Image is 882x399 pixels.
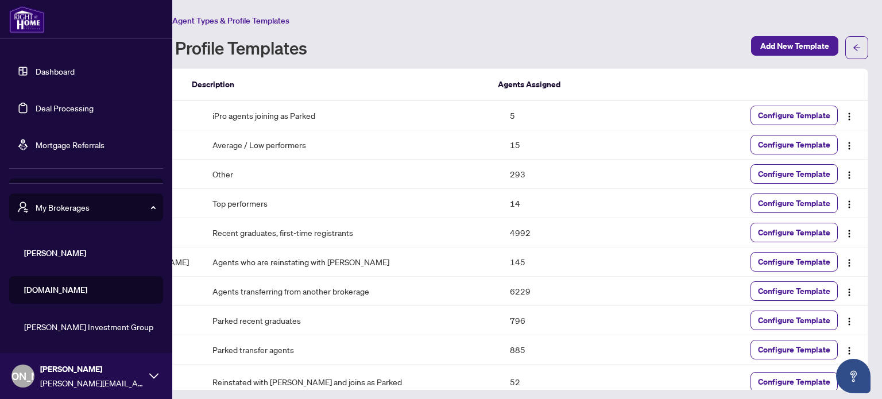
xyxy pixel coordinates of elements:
[36,140,105,150] a: Mortgage Referrals
[840,165,858,183] button: Logo
[751,135,838,154] button: Configure Template
[751,164,838,184] button: Configure Template
[203,101,501,130] td: iPro agents joining as Parked
[203,160,501,189] td: Other
[845,112,854,121] img: Logo
[24,284,155,296] span: [DOMAIN_NAME]
[203,306,501,335] td: Parked recent graduates
[24,247,155,259] span: [PERSON_NAME]
[751,106,838,125] button: Configure Template
[751,223,838,242] button: Configure Template
[845,141,854,150] img: Logo
[24,320,155,333] span: [PERSON_NAME] Investment Group
[203,247,501,277] td: Agents who are reinstating with [PERSON_NAME]
[17,202,29,213] span: user-switch
[840,311,858,330] button: Logo
[183,69,489,101] th: Description
[751,36,838,56] button: Add New Template
[836,359,871,393] button: Open asap
[36,103,94,113] a: Deal Processing
[36,66,75,76] a: Dashboard
[751,340,838,359] button: Configure Template
[501,277,649,306] td: 6229
[840,223,858,242] button: Logo
[60,38,307,57] h1: Agent Types & Profile Templates
[845,229,854,238] img: Logo
[751,252,838,272] button: Configure Template
[760,37,829,55] span: Add New Template
[853,44,861,52] span: arrow-left
[845,317,854,326] img: Logo
[203,130,501,160] td: Average / Low performers
[758,373,830,391] span: Configure Template
[203,189,501,218] td: Top performers
[501,218,649,247] td: 4992
[36,201,155,214] span: My Brokerages
[751,311,838,330] button: Configure Template
[501,189,649,218] td: 14
[501,130,649,160] td: 15
[758,165,830,183] span: Configure Template
[203,335,501,365] td: Parked transfer agents
[758,194,830,212] span: Configure Template
[758,253,830,271] span: Configure Template
[203,218,501,247] td: Recent graduates, first-time registrants
[501,101,649,130] td: 5
[845,258,854,268] img: Logo
[751,372,838,392] button: Configure Template
[840,106,858,125] button: Logo
[40,363,144,375] span: [PERSON_NAME]
[840,194,858,212] button: Logo
[501,160,649,189] td: 293
[845,171,854,180] img: Logo
[172,16,289,26] span: Agent Types & Profile Templates
[758,311,830,330] span: Configure Template
[758,106,830,125] span: Configure Template
[840,135,858,154] button: Logo
[840,253,858,271] button: Logo
[840,282,858,300] button: Logo
[845,200,854,209] img: Logo
[501,306,649,335] td: 796
[751,281,838,301] button: Configure Template
[845,288,854,297] img: Logo
[9,6,45,33] img: logo
[751,193,838,213] button: Configure Template
[758,340,830,359] span: Configure Template
[758,223,830,242] span: Configure Template
[489,69,642,101] th: Agents Assigned
[501,247,649,277] td: 145
[758,282,830,300] span: Configure Template
[758,135,830,154] span: Configure Template
[845,346,854,355] img: Logo
[501,335,649,365] td: 885
[840,340,858,359] button: Logo
[203,277,501,306] td: Agents transferring from another brokerage
[40,377,144,389] span: [PERSON_NAME][EMAIL_ADDRESS][DOMAIN_NAME]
